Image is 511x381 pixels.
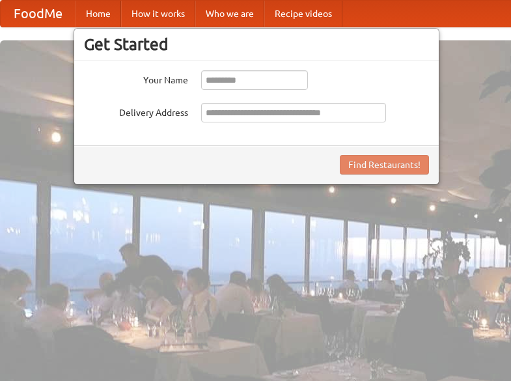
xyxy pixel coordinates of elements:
[195,1,264,27] a: Who we are
[76,1,121,27] a: Home
[264,1,342,27] a: Recipe videos
[84,70,188,87] label: Your Name
[84,35,429,54] h3: Get Started
[121,1,195,27] a: How it works
[84,103,188,119] label: Delivery Address
[340,155,429,175] button: Find Restaurants!
[1,1,76,27] a: FoodMe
